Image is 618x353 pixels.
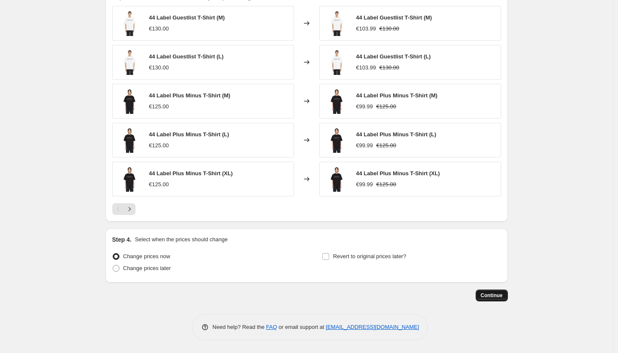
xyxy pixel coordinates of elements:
span: Change prices now [123,253,170,259]
img: 44label-guestlist-t-shirt-6186683_80x.jpg [324,50,349,75]
img: 44label-plus-minus-t-shirt-5600630_80x.jpg [117,127,142,153]
strike: €130.00 [380,25,399,33]
img: 44label-guestlist-t-shirt-6186683_80x.jpg [117,50,142,75]
p: Select when the prices should change [135,235,227,244]
span: 44 Label Guestlist T-Shirt (M) [149,14,225,21]
div: €103.99 [356,25,376,33]
span: 44 Label Plus Minus T-Shirt (XL) [149,170,233,176]
img: 44label-plus-minus-t-shirt-5600630_80x.jpg [117,88,142,114]
div: €99.99 [356,102,373,111]
nav: Pagination [112,203,136,215]
a: FAQ [266,324,277,330]
span: 44 Label Plus Minus T-Shirt (L) [356,131,436,138]
img: 44label-plus-minus-t-shirt-5600630_80x.jpg [324,88,349,114]
span: Revert to original prices later? [333,253,406,259]
button: Next [124,203,136,215]
span: 44 Label Guestlist T-Shirt (L) [149,53,224,60]
div: €99.99 [356,141,373,150]
strike: €125.00 [376,180,396,189]
div: €99.99 [356,180,373,189]
button: Continue [476,290,508,301]
strike: €125.00 [376,102,396,111]
span: 44 Label Guestlist T-Shirt (L) [356,53,431,60]
img: 44label-guestlist-t-shirt-6186683_80x.jpg [117,11,142,36]
span: 44 Label Plus Minus T-Shirt (M) [149,92,230,99]
div: €125.00 [149,141,169,150]
a: [EMAIL_ADDRESS][DOMAIN_NAME] [326,324,419,330]
img: 44label-plus-minus-t-shirt-5600630_80x.jpg [324,166,349,192]
div: €125.00 [149,180,169,189]
span: 44 Label Plus Minus T-Shirt (XL) [356,170,440,176]
div: €130.00 [149,25,169,33]
div: €103.99 [356,63,376,72]
span: 44 Label Plus Minus T-Shirt (M) [356,92,438,99]
div: €130.00 [149,63,169,72]
span: Continue [481,292,503,299]
h2: Step 4. [112,235,132,244]
span: or email support at [277,324,326,330]
img: 44label-plus-minus-t-shirt-5600630_80x.jpg [117,166,142,192]
strike: €125.00 [376,141,396,150]
img: 44label-guestlist-t-shirt-6186683_80x.jpg [324,11,349,36]
span: Change prices later [123,265,171,271]
strike: €130.00 [380,63,399,72]
img: 44label-plus-minus-t-shirt-5600630_80x.jpg [324,127,349,153]
div: €125.00 [149,102,169,111]
span: Need help? Read the [213,324,266,330]
span: 44 Label Plus Minus T-Shirt (L) [149,131,229,138]
span: 44 Label Guestlist T-Shirt (M) [356,14,432,21]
